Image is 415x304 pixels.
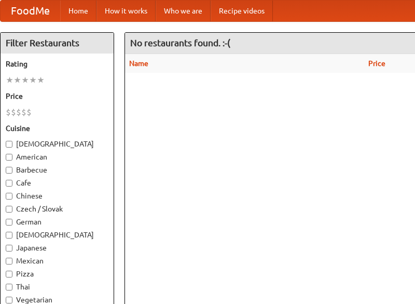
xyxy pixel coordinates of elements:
a: How it works [96,1,156,21]
li: $ [21,107,26,118]
input: German [6,219,12,226]
input: Mexican [6,258,12,265]
li: $ [16,107,21,118]
li: $ [26,107,32,118]
h4: Filter Restaurants [1,33,114,54]
li: $ [11,107,16,118]
label: Cafe [6,178,108,188]
input: Cafe [6,180,12,187]
ng-pluralize: No restaurants found. :-( [130,38,230,48]
a: FoodMe [1,1,60,21]
li: ★ [37,74,45,86]
label: Thai [6,282,108,292]
h5: Cuisine [6,123,108,134]
input: [DEMOGRAPHIC_DATA] [6,141,12,148]
li: ★ [13,74,21,86]
a: Name [129,59,148,68]
label: Barbecue [6,165,108,175]
input: Vegetarian [6,297,12,303]
input: [DEMOGRAPHIC_DATA] [6,232,12,239]
label: [DEMOGRAPHIC_DATA] [6,230,108,240]
input: American [6,154,12,161]
a: Home [60,1,96,21]
label: Pizza [6,269,108,279]
input: Czech / Slovak [6,206,12,213]
h5: Rating [6,59,108,69]
input: Pizza [6,271,12,277]
a: Price [368,59,385,68]
h5: Price [6,91,108,101]
li: ★ [21,74,29,86]
input: Chinese [6,193,12,200]
input: Japanese [6,245,12,252]
a: Who we are [156,1,211,21]
a: Recipe videos [211,1,273,21]
label: Mexican [6,256,108,266]
li: ★ [6,74,13,86]
li: ★ [29,74,37,86]
li: $ [6,107,11,118]
label: American [6,152,108,162]
label: Japanese [6,243,108,253]
input: Thai [6,284,12,290]
label: Czech / Slovak [6,204,108,214]
input: Barbecue [6,167,12,174]
label: Chinese [6,191,108,201]
label: German [6,217,108,227]
label: [DEMOGRAPHIC_DATA] [6,139,108,149]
